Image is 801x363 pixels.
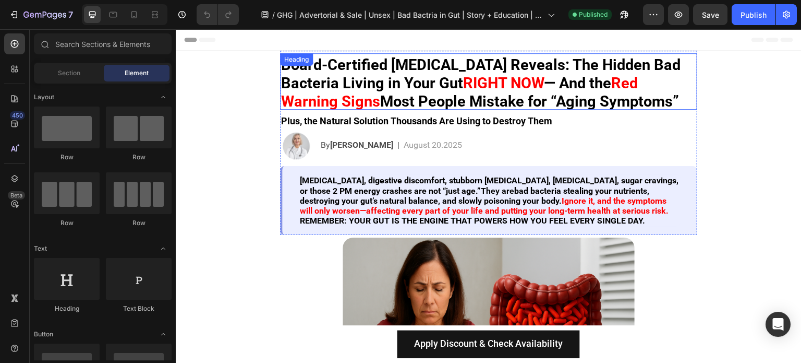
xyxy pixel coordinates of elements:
[693,4,727,25] button: Save
[68,8,73,21] p: 7
[197,4,239,25] div: Undo/Redo
[579,10,608,19] span: Published
[222,302,404,329] a: Apply Discount & Check Availability
[125,68,149,78] span: Element
[287,45,368,63] strong: RIGHT NOW
[58,68,80,78] span: Section
[766,312,791,337] div: Open Intercom Messenger
[176,29,801,363] iframe: Design area
[145,110,217,122] p: By
[155,89,172,106] span: Toggle open
[741,9,767,20] div: Publish
[155,326,172,343] span: Toggle open
[238,307,387,324] p: Apply Discount & Check Availability
[368,45,435,63] strong: — And the
[155,240,172,257] span: Toggle open
[8,191,25,200] div: Beta
[105,86,377,97] strong: Plus, the Natural Solution Thousands Are Using to Destroy Them
[154,111,217,121] strong: [PERSON_NAME]
[10,111,25,120] div: 450
[124,157,474,177] strong: bad bacteria stealing your nutrients, destroying your gut’s natural balance, and slowly poisoning...
[34,92,54,102] span: Layout
[34,218,100,228] div: Row
[106,26,135,35] div: Heading
[34,330,53,339] span: Button
[124,167,493,186] strong: Ignore it, and the symptoms will only worsen—affecting every part of your life and putting your l...
[105,45,462,81] strong: Red Warning Signs
[124,186,469,196] strong: REMEMBER: YOUR GUT IS THE ENGINE THAT POWERS HOW YOU FEEL EVERY SINGLE DAY.
[106,304,172,313] div: Text Block
[124,146,503,166] strong: [MEDICAL_DATA], digestive discomfort, stubborn [MEDICAL_DATA], [MEDICAL_DATA], sugar cravings, or...
[124,146,504,196] p: They are
[106,153,172,162] div: Row
[272,9,275,20] span: /
[34,153,100,162] div: Row
[34,244,47,253] span: Text
[34,33,172,54] input: Search Sections & Elements
[732,4,775,25] button: Publish
[104,100,136,132] img: gempages_545042197993489537-b1daaa8c-b317-425e-8786-e9ae8ec175aa.png
[702,10,719,19] span: Save
[34,304,100,313] div: Heading
[106,218,172,228] div: Row
[228,110,286,122] p: August 20.2025
[204,63,503,81] strong: Most People Mistake for “Aging Symptoms”
[277,9,543,20] span: GHG | Advertorial & Sale | Unsex | Bad Bactria in Gut | Story + Education | [DATE]
[4,4,78,25] button: 7
[222,110,224,122] p: |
